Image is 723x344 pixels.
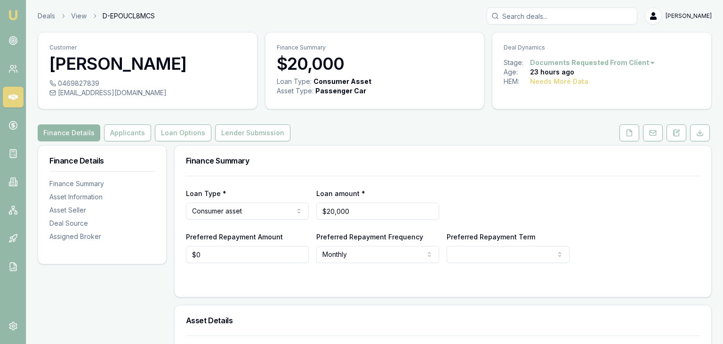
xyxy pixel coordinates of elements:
[49,192,155,202] div: Asset Information
[38,124,100,141] button: Finance Details
[530,77,588,86] div: Needs More Data
[316,189,365,197] label: Loan amount *
[315,86,366,96] div: Passenger Car
[186,317,700,324] h3: Asset Details
[38,11,155,21] nav: breadcrumb
[530,58,656,67] button: Documents Requested From Client
[102,124,153,141] a: Applicants
[49,179,155,188] div: Finance Summary
[155,124,211,141] button: Loan Options
[215,124,290,141] button: Lender Submission
[316,203,439,220] input: $
[103,11,155,21] span: D-EPOUCL8MCS
[186,246,309,263] input: $
[49,54,246,73] h3: [PERSON_NAME]
[49,79,246,88] div: 0469827839
[71,11,87,21] a: View
[8,9,19,21] img: emu-icon-u.png
[504,58,530,67] div: Stage:
[277,86,313,96] div: Asset Type :
[487,8,637,25] input: Search deals
[49,44,246,51] p: Customer
[49,205,155,215] div: Asset Seller
[666,12,712,20] span: [PERSON_NAME]
[277,54,473,73] h3: $20,000
[49,232,155,241] div: Assigned Broker
[49,219,155,228] div: Deal Source
[213,124,292,141] a: Lender Submission
[277,44,473,51] p: Finance Summary
[38,11,55,21] a: Deals
[504,77,530,86] div: HEM:
[104,124,151,141] button: Applicants
[504,44,700,51] p: Deal Dynamics
[186,189,226,197] label: Loan Type *
[186,233,283,241] label: Preferred Repayment Amount
[316,233,423,241] label: Preferred Repayment Frequency
[530,67,574,77] div: 23 hours ago
[49,88,246,98] div: [EMAIL_ADDRESS][DOMAIN_NAME]
[313,77,371,86] div: Consumer Asset
[277,77,312,86] div: Loan Type:
[38,124,102,141] a: Finance Details
[49,157,155,164] h3: Finance Details
[153,124,213,141] a: Loan Options
[504,67,530,77] div: Age:
[447,233,535,241] label: Preferred Repayment Term
[186,157,700,164] h3: Finance Summary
